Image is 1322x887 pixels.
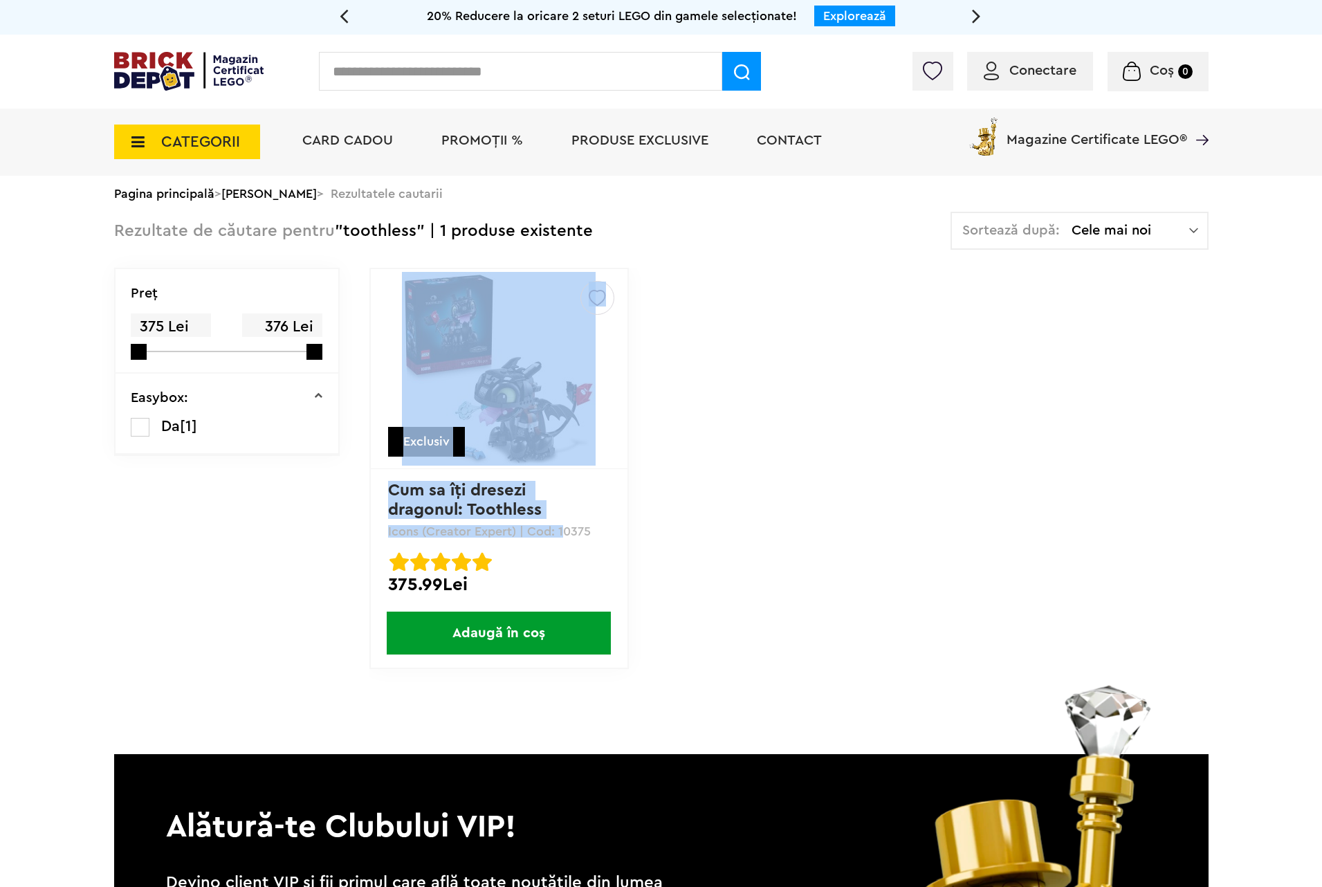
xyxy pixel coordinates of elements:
a: Card Cadou [302,134,393,147]
p: Alătură-te Clubului VIP! [114,754,1209,848]
span: Da [161,419,180,434]
a: Magazine Certificate LEGO® [1187,115,1209,129]
a: PROMOȚII % [441,134,523,147]
a: Cum sa îţi dresezi dragonul: Toothless [388,482,542,518]
img: Evaluare cu stele [431,552,450,571]
a: Adaugă în coș [371,612,627,655]
span: 375 Lei [131,313,211,340]
span: CATEGORII [161,134,240,149]
div: Exclusiv [388,427,465,457]
a: Produse exclusive [571,134,708,147]
small: 0 [1178,64,1193,79]
img: Evaluare cu stele [452,552,471,571]
span: Coș [1150,64,1174,77]
span: Sortează după: [962,223,1060,237]
a: [PERSON_NAME] [221,188,317,200]
span: [1] [180,419,197,434]
div: 375.99Lei [388,576,610,594]
a: Conectare [984,64,1076,77]
a: Explorează [823,10,886,22]
img: Cum sa îţi dresezi dragonul: Toothless [402,272,596,466]
img: Evaluare cu stele [410,552,430,571]
span: Adaugă în coș [387,612,611,655]
div: "toothless" | 1 produse existente [114,212,593,251]
p: Preţ [131,286,158,300]
span: Conectare [1009,64,1076,77]
a: Contact [757,134,822,147]
img: Evaluare cu stele [389,552,409,571]
span: Rezultate de căutare pentru [114,223,335,239]
span: 376 Lei [242,313,322,340]
img: Evaluare cu stele [472,552,492,571]
a: Pagina principală [114,188,214,200]
p: Easybox: [131,391,188,405]
span: 20% Reducere la oricare 2 seturi LEGO din gamele selecționate! [427,10,797,22]
div: > > Rezultatele cautarii [114,176,1209,212]
span: Cele mai noi [1072,223,1189,237]
p: Icons (Creator Expert) | Cod: 10375 [388,525,610,538]
span: Magazine Certificate LEGO® [1007,115,1187,147]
